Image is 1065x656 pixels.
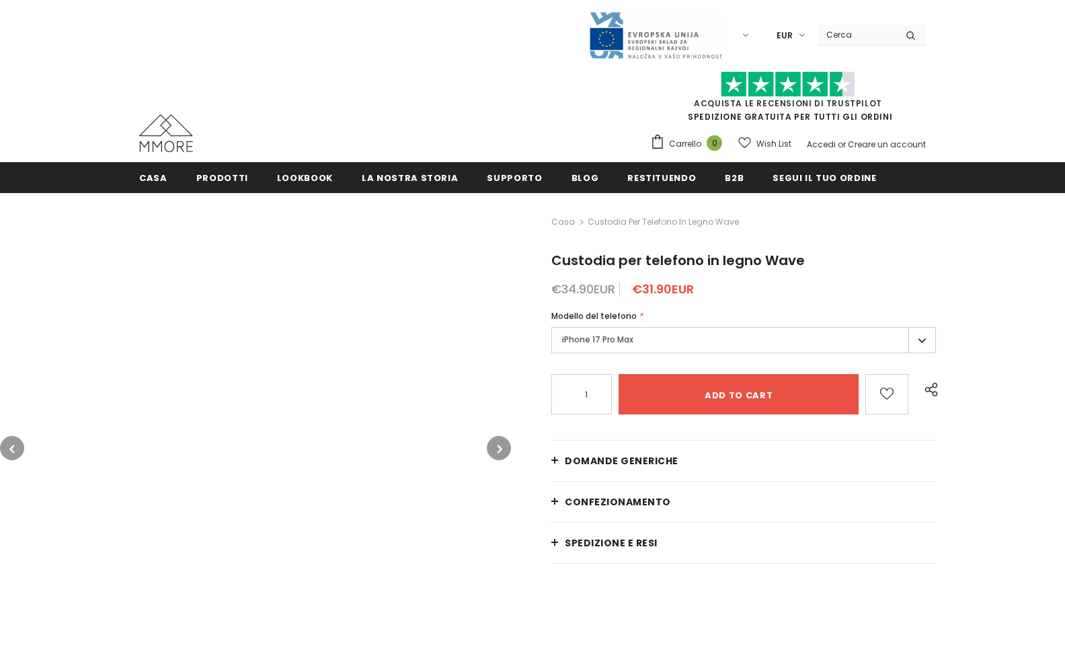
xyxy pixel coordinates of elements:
a: Prodotti [196,162,248,192]
a: Casa [551,214,575,230]
span: 0 [707,135,722,151]
span: Blog [571,172,599,184]
a: Domande generiche [551,441,936,481]
span: Lookbook [277,172,333,184]
img: Fidati di Pilot Stars [721,71,855,98]
label: iPhone 17 Pro Max [551,327,936,353]
input: Search Site [818,25,896,44]
a: La nostra storia [362,162,458,192]
a: Segui il tuo ordine [773,162,876,192]
a: Blog [571,162,599,192]
a: Carrello 0 [650,134,729,154]
a: supporto [487,162,542,192]
a: Spedizione e resi [551,523,936,563]
span: or [838,139,846,150]
span: Restituendo [627,172,696,184]
span: Prodotti [196,172,248,184]
span: La nostra storia [362,172,458,184]
span: Wish List [756,137,791,151]
span: supporto [487,172,542,184]
span: SPEDIZIONE GRATUITA PER TUTTI GLI ORDINI [650,77,926,122]
span: Casa [139,172,167,184]
span: Segui il tuo ordine [773,172,876,184]
span: EUR [777,29,793,42]
img: Casi MMORE [139,114,193,152]
span: Custodia per telefono in legno Wave [551,251,805,270]
span: €31.90EUR [632,281,694,297]
a: B2B [725,162,744,192]
span: Modello del telefono [551,310,637,322]
a: Restituendo [627,162,696,192]
img: Javni Razpis [588,11,723,60]
a: Accedi [807,139,836,150]
a: Casa [139,162,167,192]
a: CONFEZIONAMENTO [551,482,936,522]
span: Spedizione e resi [565,536,658,550]
a: Creare un account [848,139,926,150]
a: Wish List [738,132,791,155]
span: Domande generiche [565,454,678,468]
a: Javni Razpis [588,29,723,40]
span: CONFEZIONAMENTO [565,495,671,509]
a: Acquista le recensioni di TrustPilot [694,98,882,109]
span: Carrello [669,137,701,151]
input: Add to cart [619,374,859,414]
span: Custodia per telefono in legno Wave [588,214,739,230]
a: Lookbook [277,162,333,192]
span: €34.90EUR [551,281,615,297]
span: B2B [725,172,744,184]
